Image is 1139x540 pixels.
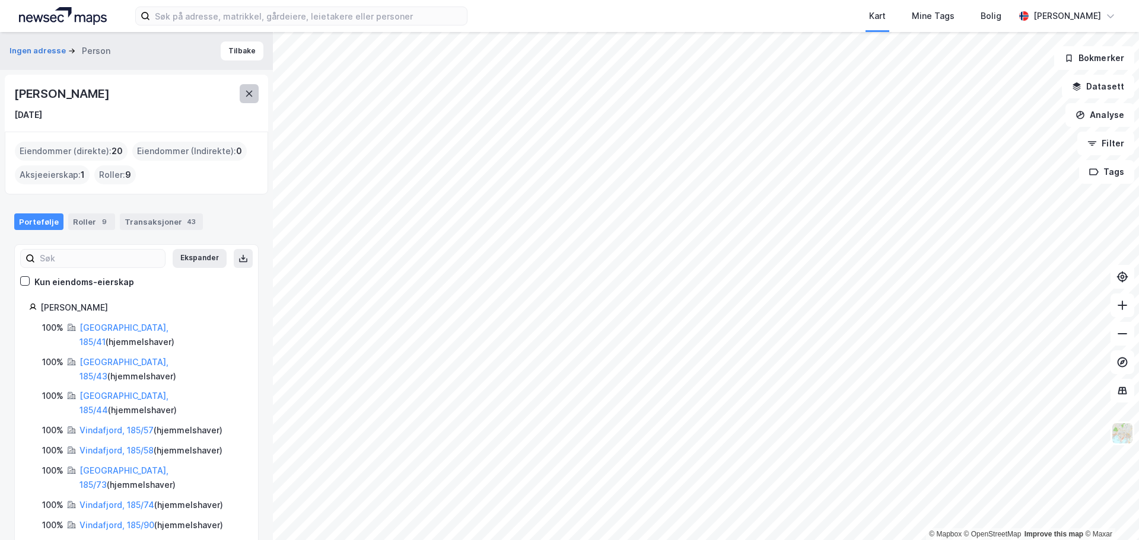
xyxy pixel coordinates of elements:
div: Kun eiendoms-eierskap [34,275,134,289]
div: Kart [869,9,886,23]
button: Datasett [1062,75,1134,98]
a: OpenStreetMap [964,530,1022,538]
div: ( hjemmelshaver ) [79,518,223,532]
div: Roller [68,213,115,230]
img: logo.a4113a55bc3d86da70a041830d287a7e.svg [19,7,107,25]
button: Ekspander [173,249,227,268]
input: Søk [35,250,165,267]
div: [PERSON_NAME] [40,301,244,315]
div: Aksjeeierskap : [15,165,90,184]
button: Tilbake [221,41,263,60]
span: 9 [125,168,131,182]
div: [PERSON_NAME] [1033,9,1101,23]
div: Bolig [981,9,1001,23]
a: [GEOGRAPHIC_DATA], 185/41 [79,322,168,347]
div: 100% [42,443,63,458]
div: ( hjemmelshaver ) [79,464,244,492]
a: [GEOGRAPHIC_DATA], 185/73 [79,465,168,490]
div: [DATE] [14,108,42,122]
a: Improve this map [1025,530,1083,538]
button: Tags [1079,160,1134,184]
div: ( hjemmelshaver ) [79,423,222,437]
div: ( hjemmelshaver ) [79,389,244,417]
div: 43 [184,216,198,228]
div: ( hjemmelshaver ) [79,355,244,384]
div: Person [82,44,110,58]
div: 100% [42,321,63,335]
div: 100% [42,423,63,437]
a: Vindafjord, 185/58 [79,445,154,455]
a: Vindafjord, 185/74 [79,500,154,510]
div: ( hjemmelshaver ) [79,498,223,512]
button: Bokmerker [1054,46,1134,70]
div: [PERSON_NAME] [14,84,112,103]
div: Transaksjoner [120,213,203,230]
a: Vindafjord, 185/90 [79,520,154,530]
div: 100% [42,498,63,512]
button: Analyse [1065,103,1134,127]
div: Roller : [94,165,136,184]
div: 100% [42,355,63,369]
iframe: Chat Widget [1080,483,1139,540]
a: [GEOGRAPHIC_DATA], 185/44 [79,391,168,415]
div: Eiendommer (direkte) : [15,142,128,161]
div: Eiendommer (Indirekte) : [132,142,247,161]
div: Mine Tags [912,9,955,23]
div: 9 [98,216,110,228]
span: 20 [112,144,123,158]
div: ( hjemmelshaver ) [79,443,222,458]
img: Z [1111,422,1134,445]
button: Filter [1077,132,1134,155]
a: Mapbox [929,530,962,538]
input: Søk på adresse, matrikkel, gårdeiere, leietakere eller personer [150,7,467,25]
span: 1 [81,168,85,182]
span: 0 [236,144,242,158]
button: Ingen adresse [9,45,68,57]
div: Portefølje [14,213,63,230]
a: [GEOGRAPHIC_DATA], 185/43 [79,357,168,381]
a: Vindafjord, 185/57 [79,425,154,435]
div: 100% [42,389,63,403]
div: Kontrollprogram for chat [1080,483,1139,540]
div: 100% [42,464,63,478]
div: ( hjemmelshaver ) [79,321,244,349]
div: 100% [42,518,63,532]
